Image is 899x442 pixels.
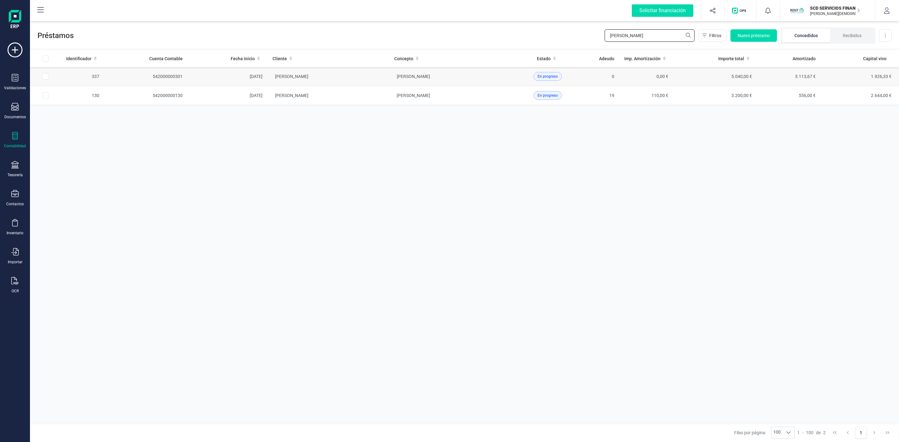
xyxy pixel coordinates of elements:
div: Importar [8,260,22,265]
td: 542000000301 [104,67,188,86]
span: de [816,430,821,436]
li: Recibidos [830,29,874,42]
div: Contactos [6,202,24,206]
div: Inventario [7,231,23,236]
div: Row Selected 06feb017-e0b2-4c54-9c69-80709d22aa39 [42,73,49,80]
td: 19 [585,86,619,105]
span: Amortizado [793,56,816,62]
span: Préstamos [37,31,605,41]
li: Concedidos [782,29,830,42]
td: 5.040,00 € [673,67,757,86]
span: Cuenta Contable [149,56,183,62]
button: Next Page [868,427,880,439]
span: [PERSON_NAME] [275,93,308,98]
span: [PERSON_NAME] [397,74,430,79]
td: 0,00 € [619,67,673,86]
td: [DATE] [188,86,268,105]
div: Contabilidad [4,143,26,148]
td: 542000000130 [104,86,188,105]
button: Logo de OPS [728,1,752,21]
button: Nuevo préstamo [730,29,777,42]
td: 556,00 € [757,86,820,105]
img: SC [790,4,804,17]
div: Tesorería [7,172,23,177]
span: [PERSON_NAME] [397,93,430,98]
td: 130 [61,86,104,105]
button: SCSCD SERVICIOS FINANCIEROS SL[PERSON_NAME][DEMOGRAPHIC_DATA][DEMOGRAPHIC_DATA] [788,1,867,21]
button: Solicitar financiación [624,1,701,21]
div: Filas por página: [734,427,795,439]
div: Solicitar financiación [632,4,693,17]
td: 0 [585,67,619,86]
span: En progreso [538,74,558,79]
td: 1.926,33 € [821,67,899,86]
img: Logo de OPS [732,7,749,14]
p: SCD SERVICIOS FINANCIEROS SL [810,5,860,11]
button: Filtros [698,29,727,42]
div: - [797,430,826,436]
span: Cliente [273,56,287,62]
span: Fecha inicio [231,56,255,62]
td: 110,00 € [619,86,673,105]
div: OCR [12,289,19,294]
button: Previous Page [842,427,854,439]
input: Buscar... [605,29,695,42]
span: En progreso [538,93,558,98]
span: Importe total [718,56,744,62]
span: 100 [806,430,813,436]
span: 1 [797,430,800,436]
button: Last Page [882,427,893,439]
span: Concepto [394,56,413,62]
span: [PERSON_NAME] [275,74,308,79]
td: 3.113,67 € [757,67,820,86]
td: 2.644,00 € [821,86,899,105]
span: Estado [537,56,551,62]
span: 100 [771,427,783,438]
button: First Page [829,427,841,439]
span: Filtros [709,32,721,39]
span: Adeudo [599,56,614,62]
td: 3.200,00 € [673,86,757,105]
div: Row Selected 305f595f-109b-4a4f-90a7-6c17a9916267 [42,92,49,99]
span: Imp. Amortización [624,56,661,62]
td: [DATE] [188,67,268,86]
div: Documentos [4,114,26,119]
span: Nuevo préstamo [738,32,770,39]
span: Identificador [66,56,91,62]
p: [PERSON_NAME][DEMOGRAPHIC_DATA][DEMOGRAPHIC_DATA] [810,11,860,16]
td: 337 [61,67,104,86]
button: Page 1 [855,427,867,439]
span: Capital vivo [863,56,887,62]
img: Logo Finanedi [9,10,21,30]
div: All items unselected [42,56,49,62]
span: 2 [823,430,826,436]
div: Validaciones [4,85,26,90]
